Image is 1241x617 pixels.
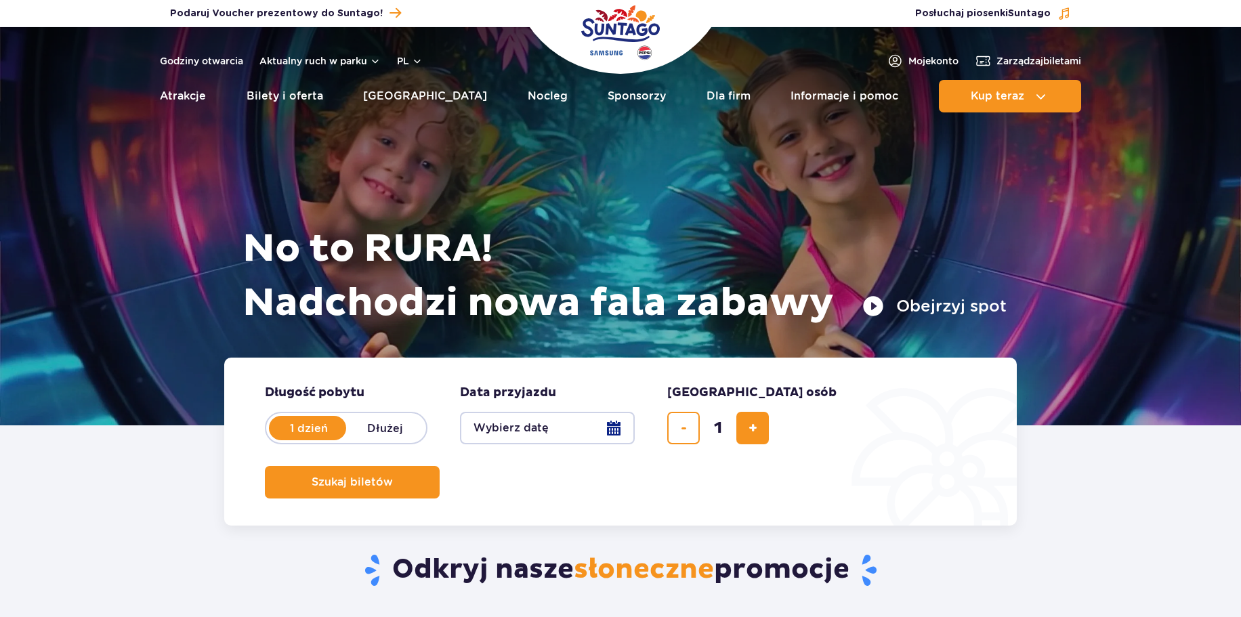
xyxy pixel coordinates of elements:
[224,553,1017,588] h2: Odkryj nasze promocje
[170,7,383,20] span: Podaruj Voucher prezentowy do Suntago!
[707,80,751,112] a: Dla firm
[363,80,487,112] a: [GEOGRAPHIC_DATA]
[908,54,959,68] span: Moje konto
[312,476,393,488] span: Szukaj biletów
[247,80,323,112] a: Bilety i oferta
[170,4,401,22] a: Podaruj Voucher prezentowy do Suntago!
[265,385,364,401] span: Długość pobytu
[397,54,423,68] button: pl
[270,414,348,442] label: 1 dzień
[160,80,206,112] a: Atrakcje
[259,56,381,66] button: Aktualny ruch w parku
[791,80,898,112] a: Informacje i pomoc
[862,295,1007,317] button: Obejrzyj spot
[996,54,1081,68] span: Zarządzaj biletami
[971,90,1024,102] span: Kup teraz
[736,412,769,444] button: dodaj bilet
[1008,9,1051,18] span: Suntago
[528,80,568,112] a: Nocleg
[667,385,837,401] span: [GEOGRAPHIC_DATA] osób
[608,80,666,112] a: Sponsorzy
[915,7,1071,20] button: Posłuchaj piosenkiSuntago
[702,412,734,444] input: liczba biletów
[975,53,1081,69] a: Zarządzajbiletami
[160,54,243,68] a: Godziny otwarcia
[224,358,1017,526] form: Planowanie wizyty w Park of Poland
[915,7,1051,20] span: Posłuchaj piosenki
[574,553,714,587] span: słoneczne
[667,412,700,444] button: usuń bilet
[265,466,440,498] button: Szukaj biletów
[243,222,1007,331] h1: No to RURA! Nadchodzi nowa fala zabawy
[939,80,1081,112] button: Kup teraz
[887,53,959,69] a: Mojekonto
[460,385,556,401] span: Data przyjazdu
[346,414,423,442] label: Dłużej
[460,412,635,444] button: Wybierz datę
